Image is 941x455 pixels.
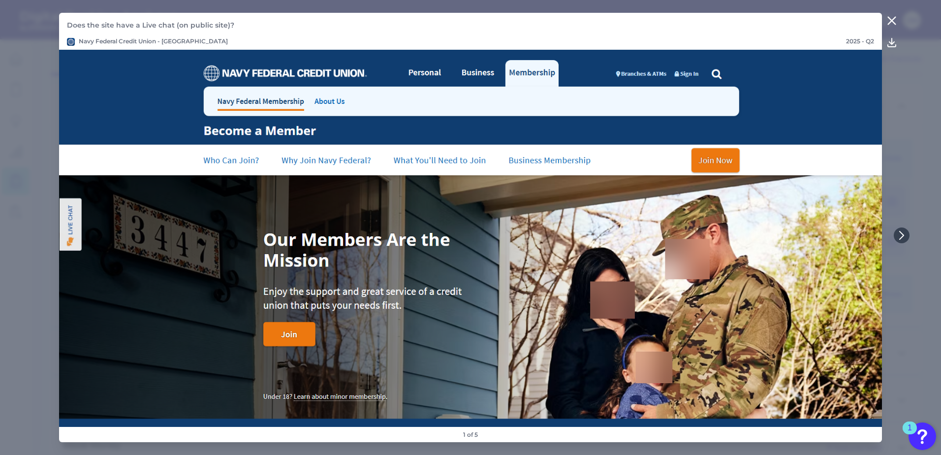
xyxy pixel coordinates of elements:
[846,37,874,46] p: 2025 - Q2
[908,428,912,441] div: 1
[459,427,482,442] footer: 1 of 5
[909,422,936,450] button: Open Resource Center, 1 new notification
[67,37,228,46] p: Navy Federal Credit Union - [GEOGRAPHIC_DATA]
[67,21,874,30] p: Does the site have a Live chat (on public site)?
[59,50,882,427] img: 840-07-NFCU-US-2025-Q2-RC-DTS.png
[67,38,75,46] img: Navy Federal Credit Union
